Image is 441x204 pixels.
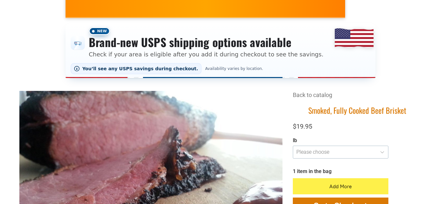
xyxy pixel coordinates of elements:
[66,23,375,78] div: Shipping options announcement
[204,66,264,71] span: Availability varies by location.
[329,183,352,189] span: Add More
[293,105,422,115] h1: Smoked, Fully Cooked Beef Brisket
[293,168,332,174] span: 1 item in the bag
[293,137,388,144] div: lb
[293,122,312,130] span: $19.95
[293,92,332,98] a: Back to catalog
[89,27,110,35] span: New
[82,66,198,71] span: You’ll see any USPS savings during checkout.
[89,50,323,59] p: Check if your area is eligible after you add it during checkout to see the savings.
[293,178,388,194] button: Add More
[89,35,323,49] h3: Brand-new USPS shipping options available
[293,91,422,105] div: Breadcrumbs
